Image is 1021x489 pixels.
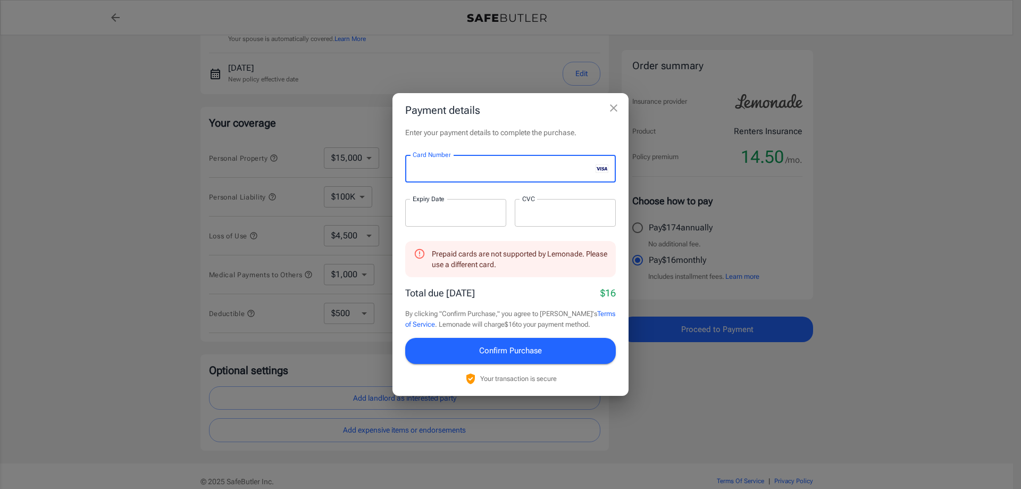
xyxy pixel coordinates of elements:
label: Expiry Date [413,194,445,203]
button: Confirm Purchase [405,338,616,363]
iframe: Secure CVC input frame [522,208,608,218]
iframe: Secure card number input frame [413,164,591,174]
p: By clicking "Confirm Purchase," you agree to [PERSON_NAME]'s . Lemonade will charge $16 to your p... [405,309,616,329]
span: Confirm Purchase [479,344,542,358]
p: $16 [600,286,616,300]
p: Your transaction is secure [480,374,557,384]
iframe: Secure expiration date input frame [413,208,499,218]
label: Card Number [413,150,450,159]
svg: visa [596,164,608,173]
h2: Payment details [392,93,629,127]
a: Terms of Service [405,310,615,328]
label: CVC [522,194,535,203]
p: Total due [DATE] [405,286,475,300]
p: Enter your payment details to complete the purchase. [405,127,616,138]
button: close [603,97,624,119]
div: Prepaid cards are not supported by Lemonade. Please use a different card. [432,244,607,274]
